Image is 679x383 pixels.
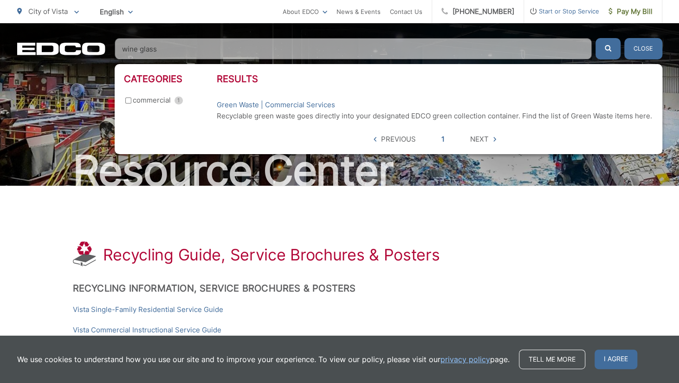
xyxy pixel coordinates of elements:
p: Recyclable green waste goes directly into your designated EDCO green collection container. Find t... [217,110,653,122]
span: Pay My Bill [608,6,653,17]
a: About EDCO [283,6,327,17]
input: commercial 1 [125,97,131,104]
a: Vista Single-Family Residential Service Guide [73,304,223,315]
a: Tell me more [519,350,585,369]
span: I agree [595,350,637,369]
h3: Categories [124,73,217,84]
a: privacy policy [440,354,490,365]
span: Previous [381,134,416,145]
button: Submit the search query. [595,38,621,59]
span: Next [470,134,489,145]
h1: Recycling Guide, Service Brochures & Posters [103,246,440,264]
span: 1 [175,97,183,104]
span: English [93,4,140,20]
a: EDCD logo. Return to the homepage. [17,42,105,55]
input: Search [115,38,592,59]
h2: Recycling Information, Service Brochures & Posters [73,283,607,294]
a: 1 [441,134,445,145]
span: City of Vista [28,7,68,16]
span: commercial [133,95,171,106]
button: Close [624,38,662,59]
a: Vista Commercial Instructional Service Guide [73,325,221,336]
a: Contact Us [390,6,422,17]
p: We use cookies to understand how you use our site and to improve your experience. To view our pol... [17,354,510,365]
a: News & Events [336,6,381,17]
h2: Resource Center [17,148,662,194]
a: Green Waste | Commercial Services [217,99,335,110]
h3: Results [217,73,653,84]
